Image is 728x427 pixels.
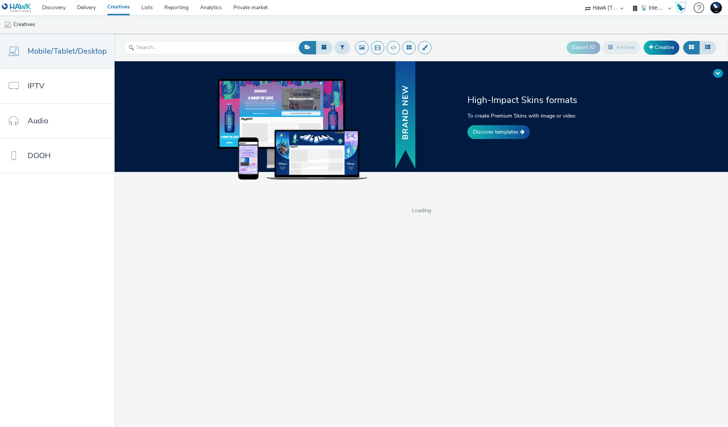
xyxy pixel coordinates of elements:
span: Mobile/Tablet/Desktop [28,46,107,57]
button: Export ID [567,41,600,54]
img: Support Hawk [710,2,722,13]
button: Grid [683,41,700,54]
span: IPTV [28,80,44,92]
img: undefined Logo [2,3,31,13]
a: Creative [644,41,679,54]
a: Discover templates [467,125,530,139]
span: DOOH [28,150,51,161]
img: example of skins on dekstop, tablet and mobile devices [218,79,367,179]
span: Audio [28,115,48,126]
p: To create Premium Skins with image or video. [467,112,617,120]
img: mobile [4,21,11,29]
span: Loading [115,207,728,214]
input: Search... [125,41,297,54]
img: Hawk Academy [675,2,687,14]
button: Table [699,41,716,54]
img: banner with new text [394,60,417,171]
a: Hawk Academy [675,2,690,14]
h2: High-Impact Skins formats [467,94,617,106]
button: Archive [602,41,640,54]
